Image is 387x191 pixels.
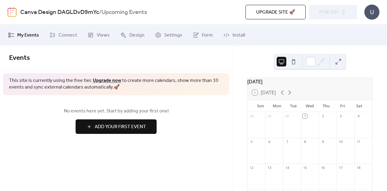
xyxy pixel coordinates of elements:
[334,100,351,112] div: Fri
[9,77,223,91] span: This site is currently using the free tier. to create more calendars, show more than 10 events an...
[267,165,272,170] div: 13
[268,100,285,112] div: Mon
[364,5,379,20] div: U
[247,78,372,85] div: [DATE]
[20,7,99,18] a: Canva Design DAGLDvD9mYc
[303,165,307,170] div: 15
[17,32,39,39] span: My Events
[9,108,223,115] span: No events here yet. Start by adding your first one!
[285,100,301,112] div: Tue
[246,5,306,19] button: Upgrade site 🚀
[249,140,254,144] div: 5
[318,100,334,112] div: Thu
[151,27,187,43] a: Settings
[356,140,361,144] div: 11
[356,165,361,170] div: 18
[267,140,272,144] div: 6
[59,32,77,39] span: Connect
[285,165,289,170] div: 14
[338,165,343,170] div: 17
[95,123,146,131] span: Add Your First Event
[338,140,343,144] div: 10
[45,27,82,43] a: Connect
[102,7,147,18] b: Upcoming Events
[8,7,17,17] img: logo
[338,114,343,118] div: 3
[219,27,249,43] a: Install
[285,114,289,118] div: 30
[249,165,254,170] div: 12
[99,7,102,18] b: /
[301,100,318,112] div: Wed
[233,32,245,39] span: Install
[116,27,149,43] a: Design
[9,119,223,134] a: Add Your First Event
[252,100,268,112] div: Sun
[83,27,114,43] a: Views
[9,51,30,65] span: Events
[320,165,325,170] div: 16
[351,100,367,112] div: Sat
[303,114,307,118] div: 1
[97,32,110,39] span: Views
[76,119,157,134] button: Add Your First Event
[129,32,145,39] span: Design
[164,32,182,39] span: Settings
[202,32,213,39] span: Form
[188,27,217,43] a: Form
[320,140,325,144] div: 9
[249,114,254,118] div: 28
[93,76,121,85] a: Upgrade now
[256,9,295,16] span: Upgrade site 🚀
[320,114,325,118] div: 2
[303,140,307,144] div: 8
[4,27,44,43] a: My Events
[356,114,361,118] div: 4
[267,114,272,118] div: 29
[285,140,289,144] div: 7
